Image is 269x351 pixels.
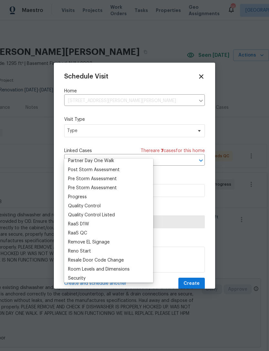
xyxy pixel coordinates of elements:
[68,176,117,182] div: Pre Storm Assessment
[68,194,87,200] div: Progress
[64,280,126,287] span: Create and schedule another
[64,96,195,106] input: Enter in an address
[64,88,205,94] label: Home
[68,275,85,282] div: Security
[67,128,193,134] span: Type
[198,73,205,80] span: Close
[184,280,200,288] span: Create
[68,158,114,164] div: Partner Day One Walk
[68,203,101,209] div: Quality Control
[68,230,87,236] div: RaaS QC
[68,266,130,273] div: Room Levels and Dimensions
[68,257,124,263] div: Resale Door Code Change
[178,278,205,290] button: Create
[68,212,115,218] div: Quality Control Listed
[161,149,164,153] span: 7
[64,148,92,154] span: Linked Cases
[68,167,120,173] div: Post Storm Assessment
[141,148,205,154] span: There are case s for this home
[196,156,205,165] button: Open
[64,116,205,123] label: Visit Type
[64,73,108,80] span: Schedule Visit
[68,185,117,191] div: Pre Storm Assessment
[68,248,91,254] div: Reno Start
[68,221,89,227] div: RaaS D1W
[64,156,187,166] input: Select cases
[68,239,110,245] div: Remove EL Signage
